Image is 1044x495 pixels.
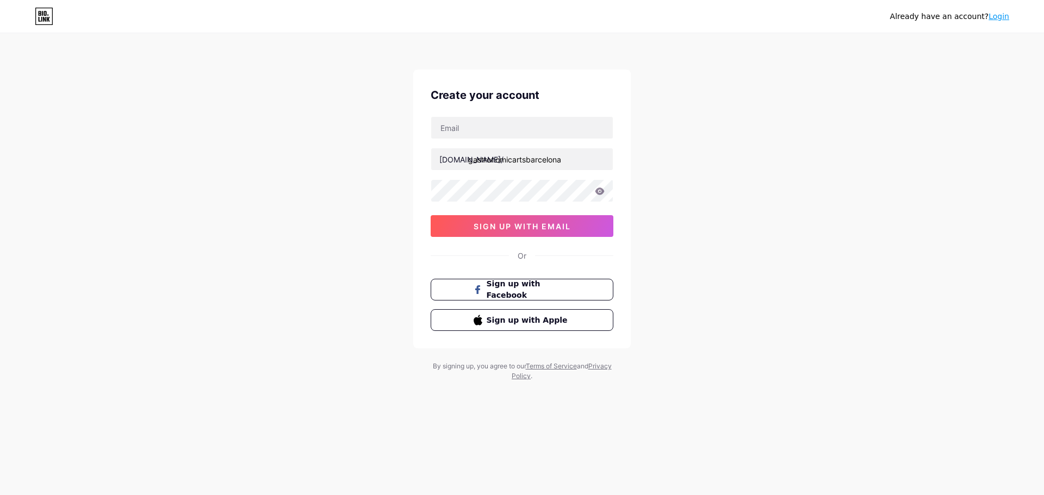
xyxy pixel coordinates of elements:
div: By signing up, you agree to our and . [430,361,614,381]
div: Already have an account? [890,11,1009,22]
div: [DOMAIN_NAME]/ [439,154,504,165]
div: Create your account [431,87,613,103]
div: Or [518,250,526,261]
input: username [431,148,613,170]
span: sign up with email [474,222,571,231]
button: Sign up with Facebook [431,279,613,300]
button: sign up with email [431,215,613,237]
a: Terms of Service [526,362,577,370]
span: Sign up with Apple [487,315,571,326]
span: Sign up with Facebook [487,278,571,301]
a: Login [989,12,1009,21]
input: Email [431,117,613,139]
button: Sign up with Apple [431,309,613,331]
